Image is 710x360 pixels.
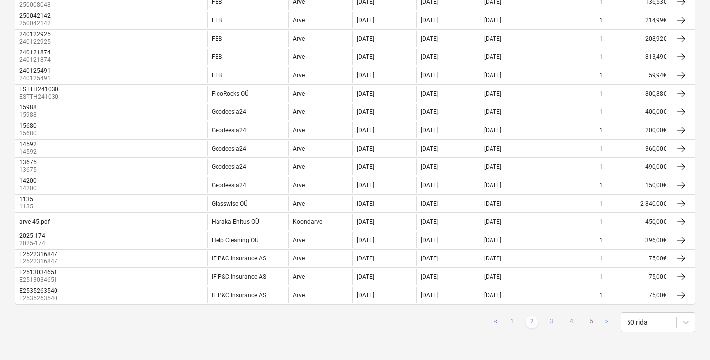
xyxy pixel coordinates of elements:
div: 1 [600,145,603,152]
iframe: Chat Widget [660,312,710,360]
div: [DATE] [357,72,374,79]
div: 250042142 [19,12,51,19]
div: [DATE] [357,17,374,24]
div: 14200 [19,177,37,184]
div: 208,92€ [607,31,671,47]
div: 1 [600,53,603,60]
div: 240122925 [19,31,51,38]
div: Geodeesia24 [212,127,246,134]
div: 75,00€ [607,287,671,303]
div: [DATE] [421,182,438,189]
a: Page 1 [506,316,518,328]
div: Geodeesia24 [212,108,246,115]
div: [DATE] [484,127,501,134]
div: IF P&C Insurance AS [212,255,266,262]
div: 240125491 [19,67,51,74]
div: [DATE] [421,255,438,262]
p: ESTTH241030 [19,93,60,101]
div: [DATE] [421,35,438,42]
a: Page 3 [546,316,557,328]
div: 1135 [19,196,33,203]
p: 240122925 [19,38,53,46]
div: Haraka Ehitus OÜ [212,218,259,225]
div: [DATE] [421,53,438,60]
div: [DATE] [484,145,501,152]
div: 1 [600,200,603,207]
div: [DATE] [357,145,374,152]
div: Arve [293,17,305,24]
div: [DATE] [484,17,501,24]
div: Help Cleaning OÜ [212,237,259,244]
div: ESTTH241030 [19,86,58,93]
div: [DATE] [484,237,501,244]
div: 490,00€ [607,159,671,175]
a: Page 4 [565,316,577,328]
div: 450,00€ [607,214,671,230]
div: 59,94€ [607,67,671,83]
div: [DATE] [484,200,501,207]
div: [DATE] [484,273,501,280]
div: E2522316847 [19,251,57,257]
div: 1 [600,255,603,262]
div: [DATE] [357,237,374,244]
div: 15680 [19,122,37,129]
div: E2535263540 [19,287,57,294]
div: Arve [293,108,305,115]
div: [DATE] [357,163,374,170]
div: Arve [293,72,305,79]
div: Geodeesia24 [212,163,246,170]
div: [DATE] [484,53,501,60]
p: 15680 [19,129,39,138]
div: Arve [293,273,305,280]
div: 1 [600,127,603,134]
div: Arve [293,90,305,97]
div: 400,00€ [607,104,671,120]
div: FEB [212,35,222,42]
div: [DATE] [357,182,374,189]
div: [DATE] [421,218,438,225]
div: 360,00€ [607,141,671,156]
div: Geodeesia24 [212,182,246,189]
div: [DATE] [357,108,374,115]
div: 813,49€ [607,49,671,65]
p: 2025-174 [19,239,47,248]
div: 2025-174 [19,232,45,239]
div: 240121874 [19,49,51,56]
div: 1 [600,17,603,24]
div: Arve [293,255,305,262]
div: Arve [293,35,305,42]
div: [DATE] [421,292,438,299]
div: [DATE] [357,53,374,60]
div: 150,00€ [607,177,671,193]
div: [DATE] [421,17,438,24]
p: E2522316847 [19,257,59,266]
p: 250008048 [19,1,53,9]
div: 1 [600,218,603,225]
div: 13675 [19,159,37,166]
div: [DATE] [357,218,374,225]
div: 1 [600,163,603,170]
div: Arve [293,200,305,207]
div: Koondarve [293,218,322,225]
div: [DATE] [484,182,501,189]
div: [DATE] [484,218,501,225]
p: 240125491 [19,74,53,83]
div: 1 [600,72,603,79]
a: Page 2 is your current page [526,316,538,328]
p: 13675 [19,166,39,174]
p: 250042142 [19,19,53,28]
div: Arve [293,163,305,170]
div: FEB [212,53,222,60]
div: 15988 [19,104,37,111]
div: 214,99€ [607,12,671,28]
p: 14592 [19,148,39,156]
div: 1 [600,108,603,115]
div: FEB [212,72,222,79]
div: [DATE] [357,255,374,262]
div: Glasswise OÜ [212,200,248,207]
div: [DATE] [421,127,438,134]
a: Next page [601,316,613,328]
div: Arve [293,182,305,189]
p: 1135 [19,203,35,211]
